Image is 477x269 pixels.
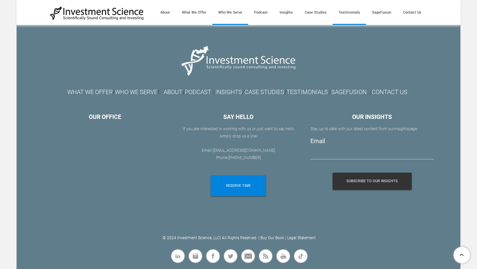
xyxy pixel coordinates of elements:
a: Legal Statement [287,236,316,240]
a: SAGEFUSION [331,90,367,95]
font: Stay up to date with our latest content from our page. [310,127,418,131]
a: Twitter [223,248,238,264]
font: SAGEFUSION [331,88,367,95]
font: WHAT WE OFFER [67,88,113,95]
font: SAY HELLO [223,113,253,120]
a: RESERVE TIME [211,175,266,196]
a: | [285,236,286,240]
a: Linkedin [170,248,185,264]
font: / [244,88,329,95]
a: To Top [451,244,474,266]
a: All Rights Reserved [222,236,256,240]
a: TESTIMONIALS [287,88,328,95]
font: / [215,88,244,95]
font: / [157,88,160,95]
font: WHO WE SERVE [115,88,157,95]
span: RESERVE TIME [226,175,251,196]
font: / [113,88,115,95]
a: Facebook [205,248,221,264]
span: Subscribe To Our Insights [346,173,398,190]
font: OUR INSIGHTS [352,113,392,120]
a: ABOUT [164,88,183,95]
a: Mail [240,248,256,264]
font: / [164,88,185,95]
img: Investment Science | NYC Consulting Services [50,6,144,21]
a: Instagram [188,248,203,264]
font: / [329,89,331,95]
font: If you are interested in working with us or ​just want to say hello simply drop us a line! [183,127,294,138]
a: [EMAIL_ADDRESS][DOMAIN_NAME] [213,148,275,153]
a: INSIGHTS [215,88,242,95]
a: WHAT WE OFFER [67,90,113,95]
a: [PHONE_NUMBER]​ [228,155,261,160]
img: Picture [178,39,300,81]
font: [PHONE_NUMBER] [228,155,261,160]
a: insights [394,127,408,131]
a: CONTACT US [372,88,407,95]
a: Buy Our Book [260,236,284,240]
a: Flickr [293,248,308,264]
font: Email: Phone: [202,148,275,160]
a: | [220,236,221,240]
font: / [370,89,372,95]
font: OUR OFFICE [89,113,121,120]
label: Email [310,137,325,144]
a: WHO WE SERVE [115,90,157,95]
a: Youtube [276,248,291,264]
font: / [213,89,215,95]
a: CASE STUDIES [244,88,284,95]
a: Rss [258,248,273,264]
a: © 2024 Investment Science, LLC [163,236,220,240]
font: PODCAST [185,88,211,95]
a: | [258,236,259,240]
a: PODCAST [185,90,211,95]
